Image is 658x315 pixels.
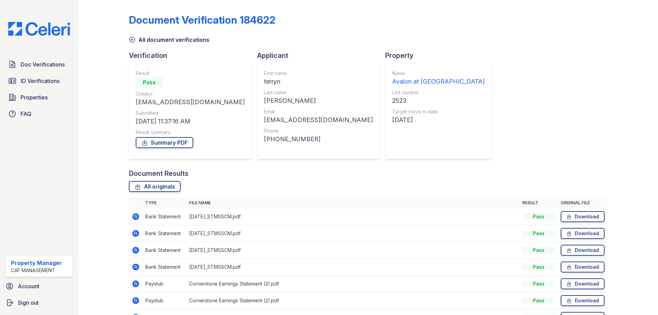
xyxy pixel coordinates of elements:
[129,14,276,26] div: Document Verification 184622
[136,137,193,148] a: Summary PDF
[392,70,485,77] div: Name
[143,242,186,259] td: Bank Statement
[522,247,555,254] div: Pass
[136,77,163,88] div: Pass
[186,276,520,292] td: Cornerstone Earnings Statement (3).pdf
[5,74,73,88] a: ID Verifications
[11,267,62,274] div: CAF Management
[18,282,39,290] span: Account
[264,108,373,115] div: Email
[136,117,245,126] div: [DATE] 11:37:16 AM
[11,259,62,267] div: Property Manager
[522,264,555,270] div: Pass
[136,110,245,117] div: Submitted
[264,70,373,77] div: First name
[264,134,373,144] div: [PHONE_NUMBER]
[143,259,186,276] td: Bank Statement
[520,197,558,208] th: Result
[3,279,75,293] a: Account
[136,97,245,107] div: [EMAIL_ADDRESS][DOMAIN_NAME]
[3,22,75,36] img: CE_Logo_Blue-a8612792a0a2168367f1c8372b55b34899dd931a85d93a1a3d3e32e68fde9ad4.png
[186,242,520,259] td: [DATE]_STMSSCM.pdf
[143,197,186,208] th: Type
[129,36,209,44] a: All document verifications
[558,197,607,208] th: Original file
[392,77,485,86] div: Avalon at [GEOGRAPHIC_DATA]
[561,211,605,222] a: Download
[21,110,32,118] span: FAQ
[18,299,39,307] span: Sign out
[186,197,520,208] th: File name
[264,115,373,125] div: [EMAIL_ADDRESS][DOMAIN_NAME]
[21,93,48,101] span: Properties
[522,280,555,287] div: Pass
[392,70,485,86] a: Name Avalon at [GEOGRAPHIC_DATA]
[186,208,520,225] td: [DATE]_STMSSCM.pdf
[143,225,186,242] td: Bank Statement
[392,96,485,106] div: 2523
[561,228,605,239] a: Download
[561,262,605,272] a: Download
[129,51,257,60] div: Verification
[5,107,73,121] a: FAQ
[392,108,485,115] div: Target move in date
[522,230,555,237] div: Pass
[522,297,555,304] div: Pass
[186,259,520,276] td: [DATE]_STMSSCM.pdf
[264,96,373,106] div: [PERSON_NAME]
[264,89,373,96] div: Last name
[136,129,245,136] div: Result summary
[136,70,245,77] div: Result
[392,89,485,96] div: Unit number
[143,208,186,225] td: Bank Statement
[561,245,605,256] a: Download
[143,276,186,292] td: Paystub
[3,296,75,310] a: Sign out
[561,278,605,289] a: Download
[561,295,605,306] a: Download
[392,115,485,125] div: [DATE]
[129,181,181,192] a: All originals
[264,77,373,86] div: terryn
[136,90,245,97] div: Creator
[21,60,65,69] span: Doc Verifications
[186,225,520,242] td: [DATE]_STMSSCM.pdf
[186,292,520,309] td: Cornerstone Earnings Statement (2).pdf
[257,51,385,60] div: Applicant
[143,292,186,309] td: Paystub
[5,90,73,104] a: Properties
[522,213,555,220] div: Pass
[5,58,73,71] a: Doc Verifications
[264,128,373,134] div: Phone
[21,77,60,85] span: ID Verifications
[629,288,651,308] iframe: chat widget
[385,51,497,60] div: Property
[129,169,188,178] div: Document Results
